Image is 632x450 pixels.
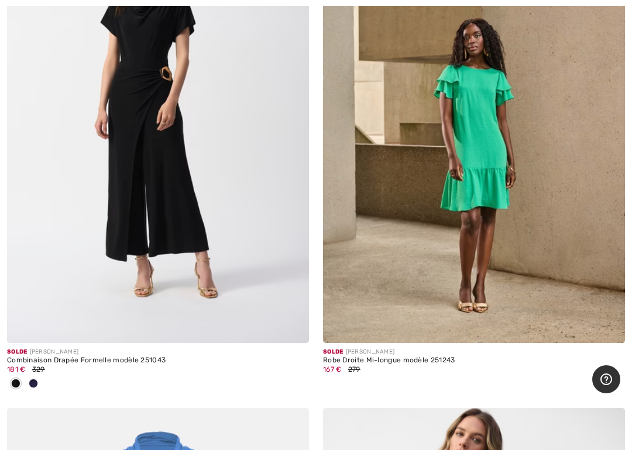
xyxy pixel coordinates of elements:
[323,348,344,355] span: Solde
[323,365,342,373] span: 167 €
[323,348,625,356] div: [PERSON_NAME]
[7,348,28,355] span: Solde
[323,356,625,365] div: Robe Droite Mi-longue modèle 251243
[348,365,360,373] span: 279
[7,356,309,365] div: Combinaison Drapée Formelle modèle 251043
[32,365,45,373] span: 329
[7,365,26,373] span: 181 €
[25,375,42,394] div: Midnight Blue
[592,365,620,394] iframe: Ouvre un widget dans lequel vous pouvez trouver plus d’informations
[7,375,25,394] div: Black
[7,348,309,356] div: [PERSON_NAME]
